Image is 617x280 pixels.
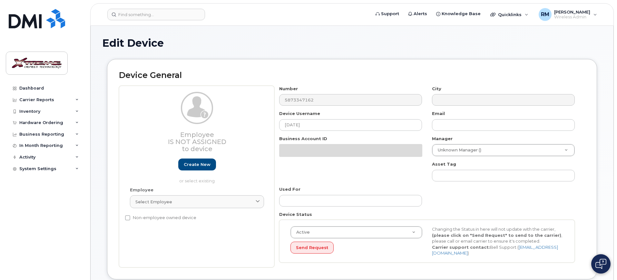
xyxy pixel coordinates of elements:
[178,159,216,170] a: Create new
[125,215,130,220] input: Non-employee owned device
[290,242,334,254] button: Send Request
[279,186,300,192] label: Used For
[119,71,585,80] h2: Device General
[595,259,606,269] img: Open chat
[279,136,327,142] label: Business Account ID
[130,195,264,208] a: Select employee
[432,136,453,142] label: Manager
[434,147,481,153] span: Unknown Manager ()
[130,178,264,184] p: or select existing
[432,233,561,238] strong: (please click on "Send Request" to send to the carrier)
[427,226,569,256] div: Changing the Status in here will not update with the carrier, , please call or email carrier to e...
[135,199,172,205] span: Select employee
[292,229,310,235] span: Active
[432,245,490,250] strong: Carrier support contact:
[432,86,441,92] label: City
[432,161,456,167] label: Asset Tag
[432,245,558,256] a: [EMAIL_ADDRESS][DOMAIN_NAME]
[102,37,602,49] h1: Edit Device
[168,138,226,146] span: Is not assigned
[279,211,312,217] label: Device Status
[125,214,196,222] label: Non-employee owned device
[279,111,320,117] label: Device Username
[130,187,153,193] label: Employee
[291,227,422,238] a: Active
[279,86,298,92] label: Number
[432,144,574,156] a: Unknown Manager ()
[432,111,445,117] label: Email
[182,145,212,153] span: to device
[130,131,264,152] h3: Employee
